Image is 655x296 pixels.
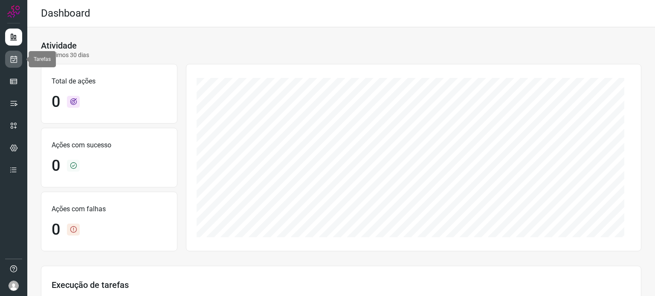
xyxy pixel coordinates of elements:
span: Tarefas [34,56,51,62]
p: Ações com falhas [52,204,167,214]
img: avatar-user-boy.jpg [9,281,19,291]
h1: 0 [52,93,60,111]
p: Ações com sucesso [52,140,167,150]
img: Logo [7,5,20,18]
h2: Dashboard [41,7,90,20]
h3: Execução de tarefas [52,280,631,290]
h3: Atividade [41,40,77,51]
p: Total de ações [52,76,167,86]
h1: 0 [52,157,60,175]
p: Últimos 30 dias [41,51,89,60]
h1: 0 [52,221,60,239]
